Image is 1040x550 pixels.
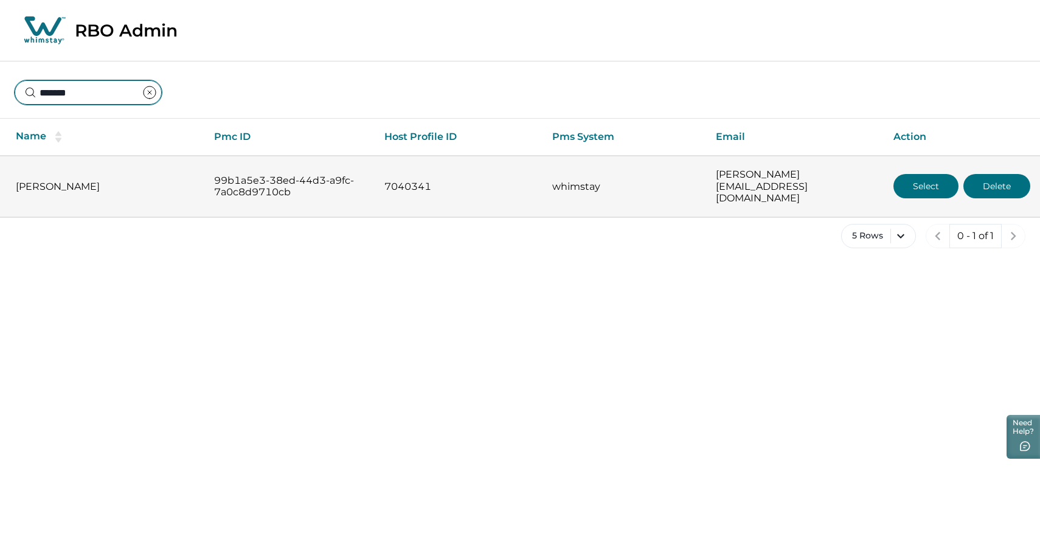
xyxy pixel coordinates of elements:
th: Pmc ID [204,119,375,156]
p: whimstay [552,181,696,193]
p: [PERSON_NAME] [16,181,195,193]
p: 7040341 [384,181,533,193]
button: sorting [46,131,71,143]
button: 0 - 1 of 1 [949,224,1002,248]
th: Email [706,119,884,156]
button: next page [1001,224,1025,248]
button: Delete [963,174,1030,198]
th: Pms System [543,119,705,156]
button: clear input [137,80,162,105]
button: 5 Rows [841,224,916,248]
p: [PERSON_NAME][EMAIL_ADDRESS][DOMAIN_NAME] [716,169,875,204]
th: Action [884,119,1040,156]
button: Select [893,174,959,198]
th: Host Profile ID [375,119,543,156]
p: 0 - 1 of 1 [957,230,994,242]
p: RBO Admin [75,20,178,41]
p: 99b1a5e3-38ed-44d3-a9fc-7a0c8d9710cb [214,175,365,198]
button: previous page [926,224,950,248]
